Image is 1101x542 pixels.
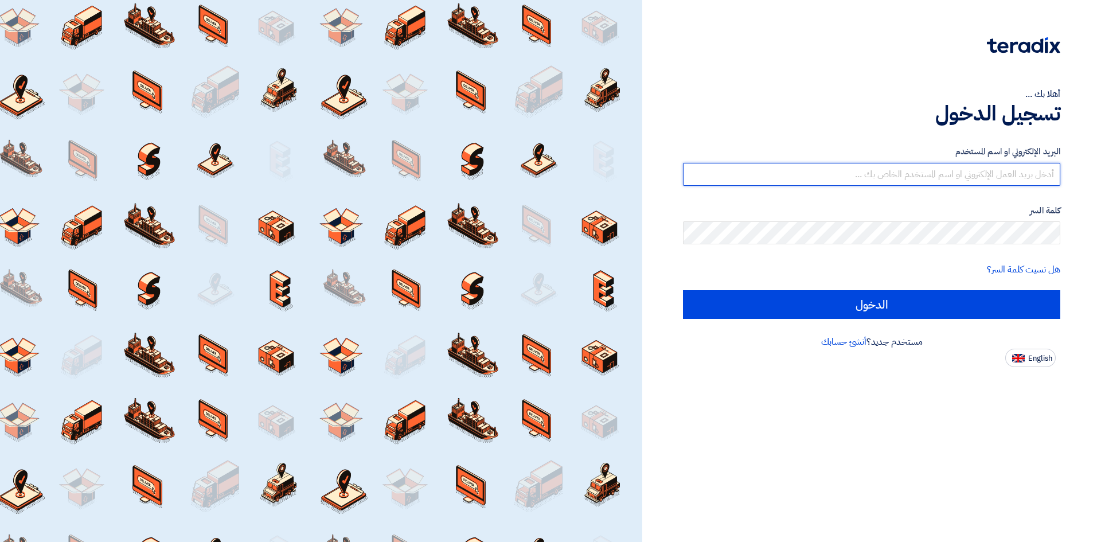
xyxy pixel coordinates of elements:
[683,87,1060,101] div: أهلا بك ...
[683,145,1060,158] label: البريد الإلكتروني او اسم المستخدم
[987,37,1060,53] img: Teradix logo
[683,101,1060,126] h1: تسجيل الدخول
[1028,354,1052,362] span: English
[683,290,1060,319] input: الدخول
[683,204,1060,217] label: كلمة السر
[1012,354,1025,362] img: en-US.png
[1005,349,1056,367] button: English
[683,335,1060,349] div: مستخدم جديد؟
[683,163,1060,186] input: أدخل بريد العمل الإلكتروني او اسم المستخدم الخاص بك ...
[821,335,866,349] a: أنشئ حسابك
[987,263,1060,276] a: هل نسيت كلمة السر؟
